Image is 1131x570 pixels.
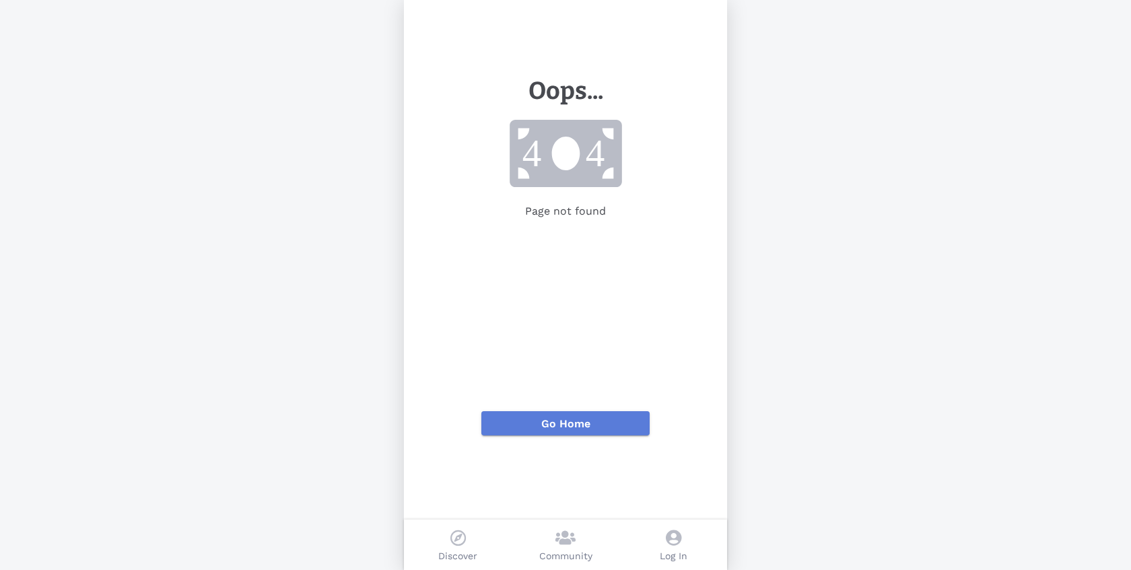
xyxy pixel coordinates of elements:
[483,203,648,219] p: Page not found
[492,417,639,430] span: Go Home
[660,549,687,563] p: Log In
[539,549,592,563] p: Community
[481,411,650,435] button: Go Home
[438,549,477,563] p: Discover
[483,73,648,109] h1: Oops...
